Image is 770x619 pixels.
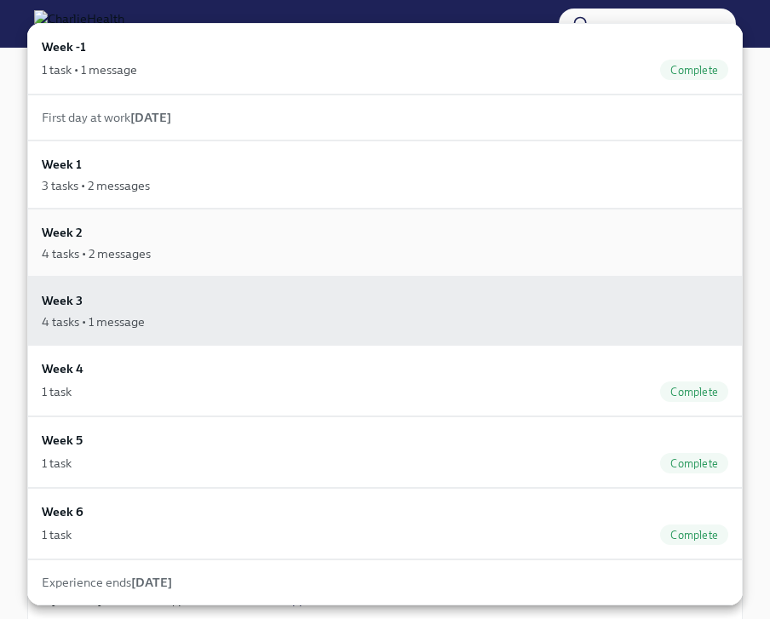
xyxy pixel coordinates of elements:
div: 1 task [42,455,72,472]
span: Experience ends [42,575,172,590]
div: 4 tasks • 1 message [42,313,145,330]
h6: Week -1 [42,37,86,56]
h6: Week 1 [42,155,82,174]
a: Week 41 taskComplete [27,345,743,416]
strong: [DATE] [130,110,171,125]
div: 1 task [42,383,72,400]
span: Complete [660,457,728,470]
div: 4 tasks • 2 messages [42,245,151,262]
span: Complete [660,386,728,398]
a: Week 61 taskComplete [27,488,743,559]
span: First day at work [42,110,171,125]
span: Complete [660,64,728,77]
span: Complete [660,529,728,542]
div: 1 task [42,526,72,543]
div: 3 tasks • 2 messages [42,177,150,194]
a: Week 34 tasks • 1 message [27,277,743,345]
h6: Week 2 [42,223,83,242]
div: 1 task • 1 message [42,61,137,78]
h6: Week 5 [42,431,83,450]
a: Week -11 task • 1 messageComplete [27,23,743,95]
a: Week 13 tasks • 2 messages [27,140,743,209]
h6: Week 3 [42,291,83,310]
h6: Week 4 [42,359,83,378]
a: Week 24 tasks • 2 messages [27,209,743,277]
strong: [DATE] [131,575,172,590]
h6: Week 6 [42,502,83,521]
a: Week 51 taskComplete [27,416,743,488]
